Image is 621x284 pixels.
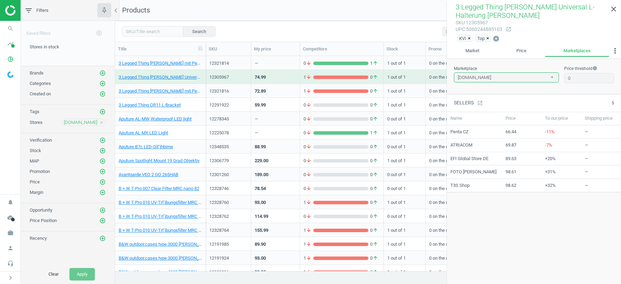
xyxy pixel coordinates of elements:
span: Created on [30,91,51,96]
span: FOTO [PERSON_NAME] [450,169,496,175]
input: SKU/Title search [122,26,183,37]
div: — [255,116,258,125]
button: add_circle_outline [99,147,106,154]
span: 69.87 [506,142,516,148]
span: ATRIACOM [450,142,472,148]
span: × [486,36,489,41]
i: arrow_upward [373,255,378,261]
i: arrow_upward [373,60,378,66]
div: 12328760 [209,199,247,206]
i: arrow_upward [373,130,378,136]
div: 12328746 [209,186,247,192]
span: 89.63 [506,156,516,161]
i: add_circle_outline [96,30,102,36]
span: MAP [30,158,39,164]
div: 0 on the market [429,238,474,250]
span: 0 [368,144,380,150]
div: 12278345 [209,116,247,122]
div: 93.00 [255,255,266,261]
button: Search [183,26,216,37]
a: B + W T-Pro 010 UV-TrГјbungsfilter MRC nano 82 [119,227,202,234]
i: arrow_downward [306,116,312,122]
span: Categories [30,81,51,86]
a: Aputure AL-MW Waterproof LED light [119,116,192,122]
i: arrow_upward [373,199,378,206]
div: 1 out of 1 [387,252,422,264]
i: search [4,22,17,35]
i: chevron_left [112,6,120,15]
span: 0 [304,60,313,66]
span: Verification [30,137,52,143]
span: Stock [30,148,41,153]
i: add_circle_outline [99,80,106,87]
span: 1 [368,60,380,66]
i: arrow_upward [373,158,378,164]
div: 0 on the market [429,196,474,208]
div: 0 on the market [429,112,474,125]
i: arrow_downward [306,144,312,150]
i: add_circle_outline [99,70,106,76]
div: 1 out of 1 [387,266,422,278]
div: 12305967 [209,74,247,80]
i: arrow_downward [306,241,312,247]
a: Aputure B7c LED-GlГјhbirne [119,144,173,150]
span: 0 [368,102,380,108]
i: arrow_upward [373,241,378,247]
a: Marketplaces [545,45,609,57]
div: Saved filters [21,21,115,40]
span: 0 [368,186,380,192]
i: add_circle_outline [99,109,106,115]
div: Competitors [303,46,381,52]
button: add_circle_outline [99,158,106,165]
span: Price Position [30,218,57,223]
span: 1 [304,88,313,94]
div: 0 on the market [429,71,474,83]
button: add_circle_outline [99,137,106,144]
span: +31% [545,169,556,174]
button: add_circle_outline [92,26,106,40]
a: open_in_new [474,100,483,106]
i: arrow_downward [306,213,312,220]
div: : 5060244885103 [456,26,502,33]
div: 0 on the market [429,140,474,152]
div: — [255,130,258,139]
div: 1 out of 1 [387,196,422,208]
i: add_circle_outline [99,179,106,185]
span: 5 [612,100,614,106]
th: To our price [542,112,582,125]
span: 0 [304,213,313,220]
div: — [255,60,258,69]
div: 78.54 [255,186,266,192]
div: 12328764 [209,227,247,234]
div: 12291922 [209,102,247,108]
span: 0 [368,116,380,122]
div: 1 out of 1 [387,85,422,97]
span: Opportunity [30,207,52,213]
div: SKU [209,46,248,52]
div: 0 on the market [429,182,474,194]
span: EFI Global Store DE [450,156,488,162]
i: arrow_upward [373,186,378,192]
div: 0 out of 1 [387,210,422,222]
div: Title [118,46,203,52]
div: 229.00 [255,158,268,164]
div: 1 out of 1 [387,98,422,111]
span: Stores [30,120,43,125]
div: 0 on the market [429,85,474,97]
span: 0 [368,255,380,261]
span: 3 Legged Thing [PERSON_NAME] Universal L-Halterung [PERSON_NAME] [456,3,595,19]
button: add_circle_outline [99,189,106,196]
span: 0 [368,172,380,178]
span: 1 [368,130,380,136]
div: 155.99 [255,227,268,234]
span: 66.44 [506,129,516,134]
a: B&W outdoor.cases type 3000 [PERSON_NAME] + [PERSON_NAME] [119,241,202,247]
span: Penta CZ [450,129,469,135]
div: 0 on the market [429,168,474,180]
i: arrow_downward [306,158,312,164]
i: arrow_upward [373,74,378,80]
div: 0 on the market [429,210,474,222]
div: 1 out of 1 [387,57,422,69]
i: add_circle_outline [99,207,106,213]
